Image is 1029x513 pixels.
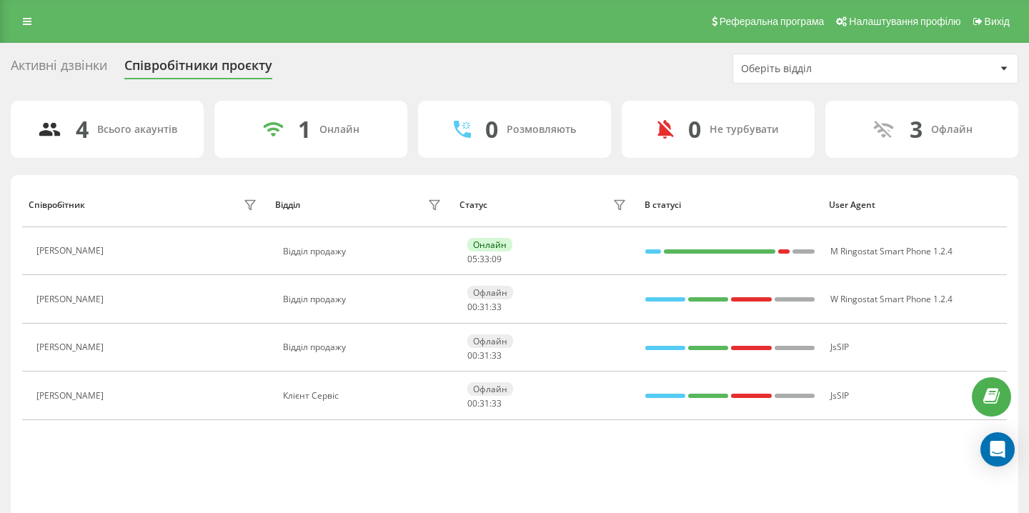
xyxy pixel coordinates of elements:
div: User Agent [829,200,1000,210]
span: 31 [479,397,489,409]
span: Вихід [985,16,1010,27]
div: : : [467,351,502,361]
div: Онлайн [319,124,359,136]
span: JsSIP [830,389,849,402]
div: 3 [910,116,923,143]
div: В статусі [645,200,816,210]
div: [PERSON_NAME] [36,342,107,352]
div: : : [467,399,502,409]
div: Статус [459,200,487,210]
div: Open Intercom Messenger [980,432,1015,467]
span: 31 [479,301,489,313]
div: Відділ продажу [283,246,445,256]
span: 00 [467,301,477,313]
div: 4 [76,116,89,143]
div: Оберіть відділ [741,63,912,75]
span: W Ringostat Smart Phone 1.2.4 [830,293,953,305]
div: [PERSON_NAME] [36,391,107,401]
div: Активні дзвінки [11,58,107,80]
div: Співробітники проєкту [124,58,272,80]
span: Налаштування профілю [849,16,960,27]
div: Онлайн [467,238,512,251]
span: 00 [467,349,477,362]
div: 1 [298,116,311,143]
div: [PERSON_NAME] [36,294,107,304]
div: : : [467,254,502,264]
div: Офлайн [467,382,513,396]
div: [PERSON_NAME] [36,246,107,256]
span: 00 [467,397,477,409]
div: Клієнт Сервіс [283,391,445,401]
div: 0 [688,116,701,143]
div: Співробітник [29,200,85,210]
div: Офлайн [931,124,973,136]
div: Відділ продажу [283,342,445,352]
span: M Ringostat Smart Phone 1.2.4 [830,245,953,257]
span: 33 [492,349,502,362]
div: Офлайн [467,334,513,348]
div: Відділ [275,200,300,210]
span: 33 [492,301,502,313]
div: Розмовляють [507,124,576,136]
div: Всього акаунтів [97,124,177,136]
span: 33 [492,397,502,409]
span: 05 [467,253,477,265]
div: Відділ продажу [283,294,445,304]
span: Реферальна програма [720,16,825,27]
span: 33 [479,253,489,265]
div: 0 [485,116,498,143]
div: : : [467,302,502,312]
div: Не турбувати [710,124,779,136]
span: 09 [492,253,502,265]
span: 31 [479,349,489,362]
span: JsSIP [830,341,849,353]
div: Офлайн [467,286,513,299]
